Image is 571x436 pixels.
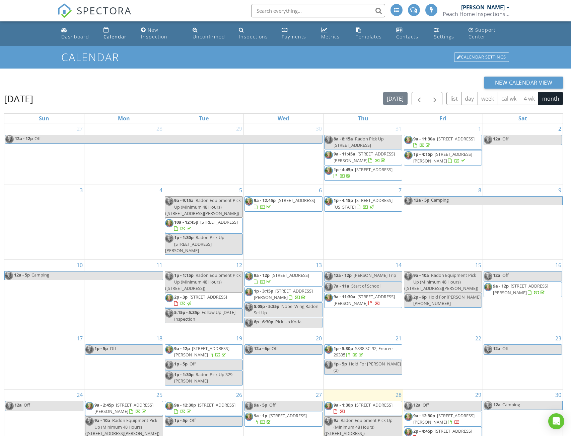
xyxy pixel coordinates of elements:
span: Hold For [PERSON_NAME] [PHONE_NUMBER] [413,294,481,306]
a: Calendar [101,24,133,43]
span: 6p - 6:30p [254,319,273,325]
td: Go to August 9, 2025 [483,185,563,260]
span: Off [34,135,41,141]
a: Go to August 21, 2025 [394,333,403,344]
span: 9a - 12:30p [413,413,435,419]
div: Calendar [103,33,127,40]
a: Go to August 20, 2025 [314,333,323,344]
img: travis.jpg [165,219,173,227]
td: Go to August 16, 2025 [483,260,563,333]
div: Templates [356,33,382,40]
button: 4 wk [520,92,539,105]
img: travis.jpg [245,402,253,410]
a: 9a - 2:45p [STREET_ADDRESS][PERSON_NAME] [85,401,163,416]
a: 9a - 11:30a [STREET_ADDRESS][PERSON_NAME] [334,294,395,306]
span: Radon Equipment Pick Up (Minimum 48 Hours) ([STREET_ADDRESS][PERSON_NAME]) [165,197,241,216]
span: 12a [493,136,500,142]
span: 1p - 4:45p [334,167,353,173]
span: Off [190,361,196,367]
span: 12a - 5p [14,271,30,280]
td: Go to August 5, 2025 [164,185,243,260]
a: Go to August 16, 2025 [554,260,563,270]
span: [STREET_ADDRESS][PERSON_NAME] [254,288,313,300]
img: travis.jpg [325,136,333,144]
a: 9a - 1p [STREET_ADDRESS] [254,413,307,425]
span: 9a - 12:45p [254,197,276,203]
a: New Inspection [138,24,184,43]
a: 9a - 1:30p [STREET_ADDRESS] [324,401,402,416]
td: Go to August 3, 2025 [4,185,84,260]
a: Friday [438,114,448,123]
a: Settings [431,24,460,43]
a: Metrics [318,24,347,43]
a: Go to August 19, 2025 [235,333,243,344]
span: Start of School [351,283,380,289]
img: travis.jpg [165,272,173,281]
img: travis.jpg [245,272,253,281]
a: Go to August 1, 2025 [477,123,483,134]
a: Dashboard [59,24,95,43]
span: [STREET_ADDRESS] [355,167,392,173]
span: 9a - 5p [254,402,267,408]
a: SPECTORA [57,9,132,23]
img: travis.jpg [325,417,333,426]
span: 12a - 5p [413,197,430,205]
a: Go to August 9, 2025 [557,185,563,196]
a: Go to August 17, 2025 [75,333,84,344]
a: Go to August 18, 2025 [155,333,164,344]
a: Go to July 30, 2025 [314,123,323,134]
a: Go to August 26, 2025 [235,390,243,400]
span: [STREET_ADDRESS] [355,402,392,408]
span: 7a - 11a [334,283,349,289]
div: Unconfirmed [193,33,225,40]
span: Radon Pick Up [STREET_ADDRESS] [334,136,384,148]
span: [STREET_ADDRESS][US_STATE] [334,197,392,210]
img: travis.jpg [165,294,173,302]
span: [STREET_ADDRESS][PERSON_NAME] [334,294,395,306]
img: travis.jpg [484,401,492,410]
span: 12a - 12p [14,135,33,143]
img: travis.jpg [325,272,333,281]
a: 9a - 12:30p [STREET_ADDRESS] [174,402,235,414]
span: 1p - 5p [174,417,188,423]
td: Go to August 10, 2025 [4,260,84,333]
span: Camping [31,272,49,278]
a: Go to August 7, 2025 [397,185,403,196]
span: [STREET_ADDRESS][PERSON_NAME] [334,151,395,163]
span: 5:15p - 5:35p [174,309,200,315]
a: 1p - 4:15p [STREET_ADDRESS][US_STATE] [334,197,392,210]
img: travis.jpg [165,234,173,243]
span: 1p - 4:15p [413,151,433,157]
span: [STREET_ADDRESS] [269,413,307,419]
span: 2p - 3p [174,294,188,300]
img: The Best Home Inspection Software - Spectora [57,3,72,18]
a: Go to July 31, 2025 [394,123,403,134]
span: Off [24,402,30,408]
td: Go to July 31, 2025 [324,123,403,185]
a: 1p - 5:30p 5838 SC-92, Enoree 29335 [324,344,402,359]
a: Unconfirmed [190,24,231,43]
td: Go to August 13, 2025 [243,260,323,333]
span: [STREET_ADDRESS][PERSON_NAME] [413,151,472,163]
span: 9a - 11:45a [334,151,355,157]
button: New Calendar View [484,77,563,89]
td: Go to August 1, 2025 [403,123,483,185]
img: travis.jpg [325,151,333,159]
div: New Inspection [141,27,167,40]
td: Go to August 4, 2025 [84,185,164,260]
span: 9a - 9:15a [174,197,194,203]
a: Go to August 10, 2025 [75,260,84,270]
div: [PERSON_NAME] [461,4,505,11]
span: 12a - 6p [254,345,270,351]
span: 9a - 12p [174,345,190,351]
img: travis.jpg [245,197,253,206]
span: [STREET_ADDRESS][PERSON_NAME] [493,283,548,295]
a: Saturday [517,114,528,123]
a: 1p - 4:15p [STREET_ADDRESS][PERSON_NAME] [404,150,482,165]
a: Go to August 27, 2025 [314,390,323,400]
span: [STREET_ADDRESS] [278,197,315,203]
span: Off [190,417,196,423]
a: Go to August 8, 2025 [477,185,483,196]
img: travis.jpg [404,136,413,144]
img: travis.jpg [165,197,173,206]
